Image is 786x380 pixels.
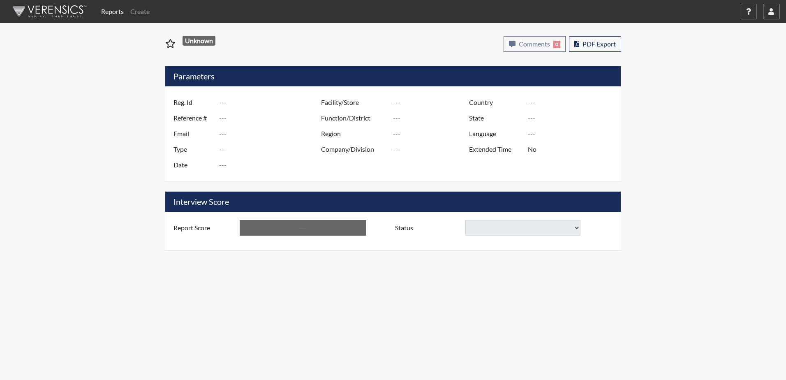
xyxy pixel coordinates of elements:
[553,41,560,48] span: 0
[127,3,153,20] a: Create
[165,192,621,212] h5: Interview Score
[167,95,219,110] label: Reg. Id
[219,95,323,110] input: ---
[463,126,528,141] label: Language
[528,95,619,110] input: ---
[583,40,616,48] span: PDF Export
[98,3,127,20] a: Reports
[393,95,471,110] input: ---
[167,157,219,173] label: Date
[167,110,219,126] label: Reference #
[219,141,323,157] input: ---
[389,220,465,236] label: Status
[504,36,566,52] button: Comments0
[528,126,619,141] input: ---
[167,141,219,157] label: Type
[219,110,323,126] input: ---
[219,126,323,141] input: ---
[463,110,528,126] label: State
[315,110,393,126] label: Function/District
[393,110,471,126] input: ---
[183,36,216,46] span: Unknown
[528,110,619,126] input: ---
[463,95,528,110] label: Country
[165,66,621,86] h5: Parameters
[167,126,219,141] label: Email
[315,95,393,110] label: Facility/Store
[315,141,393,157] label: Company/Division
[393,126,471,141] input: ---
[389,220,619,236] div: Document a decision to hire or decline a candiate
[519,40,550,48] span: Comments
[463,141,528,157] label: Extended Time
[393,141,471,157] input: ---
[315,126,393,141] label: Region
[569,36,621,52] button: PDF Export
[219,157,323,173] input: ---
[240,220,366,236] input: ---
[167,220,240,236] label: Report Score
[528,141,619,157] input: ---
